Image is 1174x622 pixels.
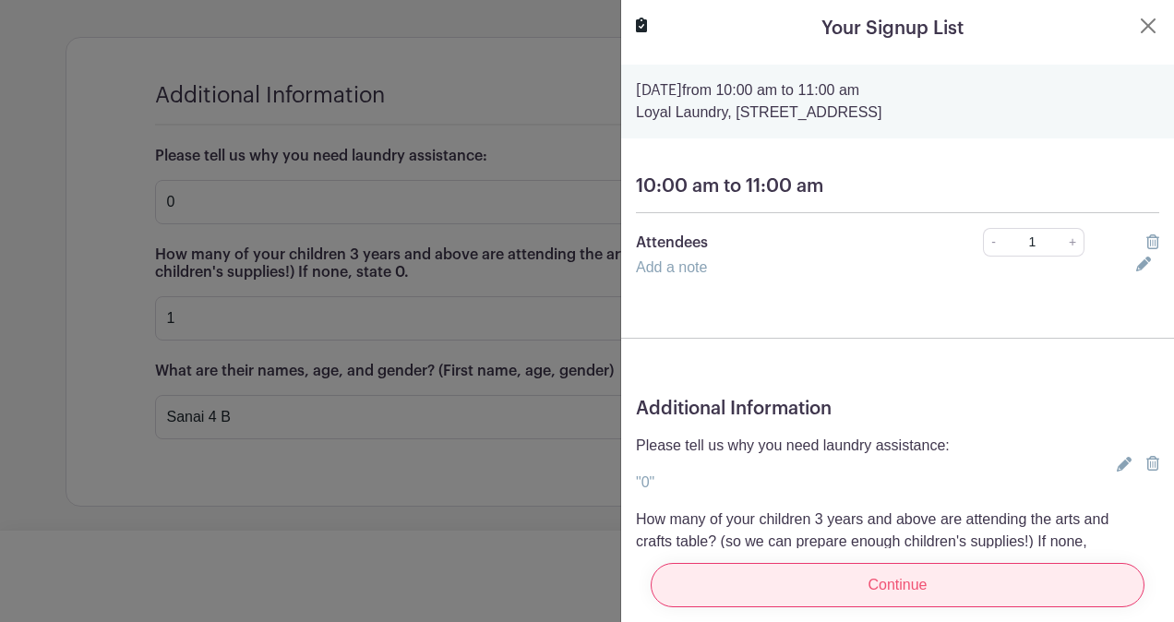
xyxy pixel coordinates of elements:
[636,175,1159,197] h5: 10:00 am to 11:00 am
[636,102,1159,124] p: Loyal Laundry, [STREET_ADDRESS]
[821,15,964,42] h5: Your Signup List
[651,563,1144,607] input: Continue
[636,435,950,457] p: Please tell us why you need laundry assistance:
[636,79,1159,102] p: from 10:00 am to 11:00 am
[636,232,932,254] p: Attendees
[636,398,1159,420] h5: Additional Information
[636,83,682,98] strong: [DATE]
[1061,228,1084,257] a: +
[983,228,1003,257] a: -
[1137,15,1159,37] button: Close
[636,508,1109,575] p: How many of your children 3 years and above are attending the arts and crafts table? (so we can p...
[636,474,654,490] a: "0"
[636,259,707,275] a: Add a note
